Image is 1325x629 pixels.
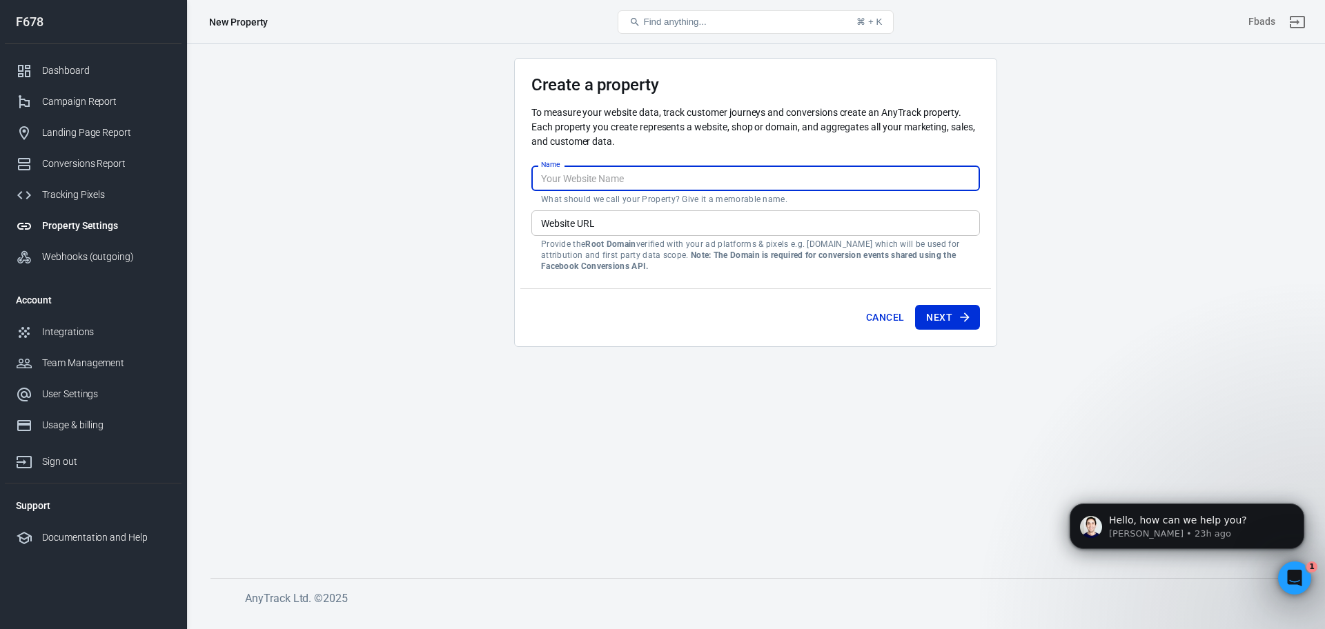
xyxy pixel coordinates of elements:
[5,55,181,86] a: Dashboard
[42,325,170,339] div: Integrations
[1281,6,1314,39] a: Sign out
[42,63,170,78] div: Dashboard
[531,166,980,191] input: Your Website Name
[209,15,268,29] div: New Property
[1248,14,1275,29] div: Account id: tR2bt8Tt
[541,250,956,271] strong: Note: The Domain is required for conversion events shared using the Facebook Conversions API.
[856,17,882,27] div: ⌘ + K
[42,455,170,469] div: Sign out
[42,250,170,264] div: Webhooks (outgoing)
[585,239,636,249] strong: Root Domain
[5,179,181,210] a: Tracking Pixels
[531,210,980,236] input: example.com
[5,379,181,410] a: User Settings
[42,356,170,370] div: Team Management
[5,283,181,317] li: Account
[42,418,170,432] div: Usage & billing
[5,410,181,441] a: Usage & billing
[5,16,181,28] div: F678
[5,241,181,272] a: Webhooks (outgoing)
[1278,561,1311,595] iframe: Intercom live chat
[245,590,1280,607] h6: AnyTrack Ltd. © 2025
[5,148,181,179] a: Conversions Report
[42,126,170,140] div: Landing Page Report
[915,305,980,330] button: Next
[42,94,170,109] div: Campaign Report
[618,10,894,34] button: Find anything...⌘ + K
[5,441,181,477] a: Sign out
[1049,475,1325,592] iframe: Intercom notifications message
[1306,561,1317,572] span: 1
[42,188,170,202] div: Tracking Pixels
[5,117,181,148] a: Landing Page Report
[531,106,980,149] p: To measure your website data, track customer journeys and conversions create an AnyTrack property...
[541,194,970,205] p: What should we call your Property? Give it a memorable name.
[42,530,170,545] div: Documentation and Help
[5,489,181,522] li: Support
[643,17,706,27] span: Find anything...
[5,86,181,117] a: Campaign Report
[541,159,560,170] label: Name
[5,210,181,241] a: Property Settings
[5,317,181,348] a: Integrations
[42,157,170,171] div: Conversions Report
[42,219,170,233] div: Property Settings
[541,239,970,272] p: Provide the verified with your ad platforms & pixels e.g. [DOMAIN_NAME] which will be used for at...
[5,348,181,379] a: Team Management
[42,387,170,401] div: User Settings
[861,305,910,330] button: Cancel
[531,75,980,94] h3: Create a property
